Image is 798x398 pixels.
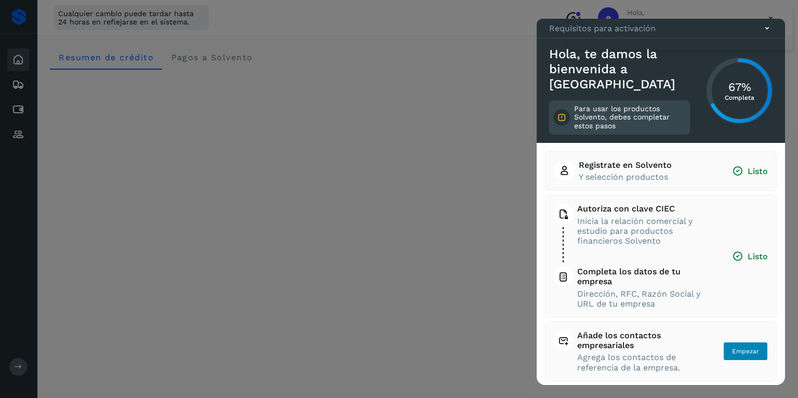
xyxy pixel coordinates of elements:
button: Registrate en SolventoY selección productosListo [554,160,768,182]
h3: 67% [725,80,754,94]
span: Listo [732,251,768,262]
span: Agrega los contactos de referencia de la empresa. [577,352,703,372]
p: Para usar los productos Solvento, debes completar estos pasos [574,104,686,130]
span: Y selección productos [579,172,672,182]
div: Requisitos para activación [537,19,785,38]
span: Empezar [732,347,759,356]
button: Autoriza con clave CIECInicia la relación comercial y estudio para productos financieros Solvento... [554,204,768,309]
span: Completa los datos de tu empresa [577,267,712,286]
span: Registrate en Solvento [579,160,672,170]
span: Dirección, RFC, Razón Social y URL de tu empresa [577,289,712,309]
span: Añade los contactos empresariales [577,330,703,350]
button: Añade los contactos empresarialesAgrega los contactos de referencia de la empresa.Empezar [554,330,768,373]
span: Inicia la relación comercial y estudio para productos financieros Solvento [577,216,712,246]
span: Autoriza con clave CIEC [577,204,712,214]
button: Empezar [723,342,768,361]
p: Completa [725,94,754,101]
span: Listo [732,166,768,177]
p: Requisitos para activación [549,23,656,33]
h3: Hola, te damos la bienvenida a [GEOGRAPHIC_DATA] [549,47,690,91]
